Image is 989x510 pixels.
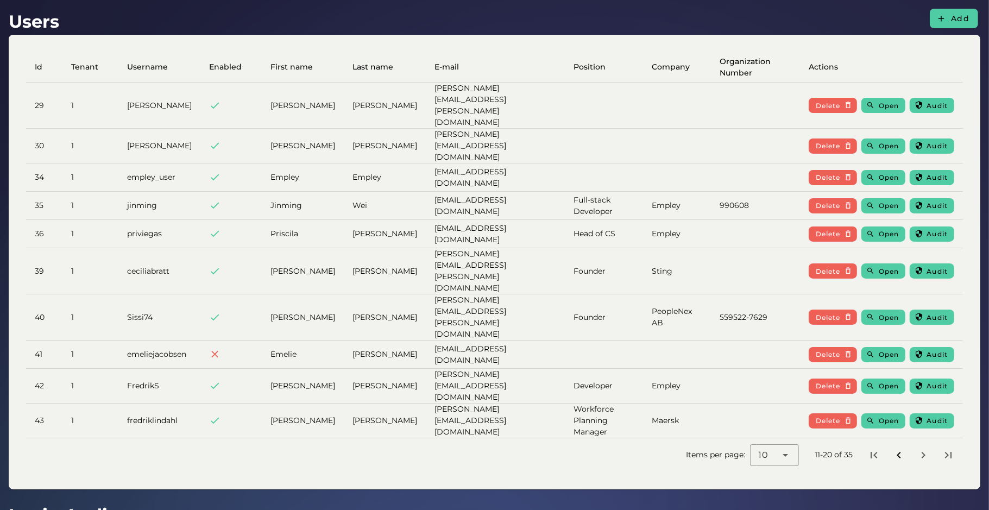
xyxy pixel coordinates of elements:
[118,341,200,369] td: emeliejacobsen
[864,445,884,465] button: First page
[426,220,565,248] td: [EMAIL_ADDRESS][DOMAIN_NAME]
[927,230,948,238] span: Audit
[118,220,200,248] td: priviegas
[861,263,905,279] button: Open
[262,294,344,341] td: [PERSON_NAME]
[809,310,857,325] button: Delete
[878,267,899,275] span: Open
[711,192,800,220] td: 990608
[861,347,905,362] button: Open
[927,267,948,275] span: Audit
[35,61,42,73] span: Id
[815,173,841,181] span: Delete
[426,192,565,220] td: [EMAIL_ADDRESS][DOMAIN_NAME]
[910,138,954,154] button: Audit
[927,417,948,425] span: Audit
[910,198,954,213] button: Audit
[815,230,841,238] span: Delete
[652,61,690,73] span: Company
[426,129,565,163] td: [PERSON_NAME][EMAIL_ADDRESS][DOMAIN_NAME]
[815,142,841,150] span: Delete
[878,350,899,358] span: Open
[720,56,780,79] span: Organization Number
[262,248,344,294] td: [PERSON_NAME]
[861,98,905,113] button: Open
[861,310,905,325] button: Open
[344,294,426,341] td: [PERSON_NAME]
[914,445,934,465] button: Next page
[262,404,344,438] td: [PERSON_NAME]
[574,61,606,73] span: Position
[565,294,644,341] td: Founder
[262,129,344,163] td: [PERSON_NAME]
[927,173,948,181] span: Audit
[118,404,200,438] td: fredriklindahl
[26,294,62,341] td: 40
[426,163,565,192] td: [EMAIL_ADDRESS][DOMAIN_NAME]
[815,350,841,358] span: Delete
[644,369,711,404] td: Empley
[262,192,344,220] td: Jinming
[118,294,200,341] td: Sissi74
[62,369,118,404] td: 1
[270,61,313,73] span: First name
[809,61,838,73] span: Actions
[262,83,344,129] td: [PERSON_NAME]
[861,198,905,213] button: Open
[815,313,841,322] span: Delete
[809,138,857,154] button: Delete
[910,310,954,325] button: Audit
[878,202,899,210] span: Open
[644,192,711,220] td: Empley
[815,449,853,461] div: 11-20 of 35
[118,129,200,163] td: [PERSON_NAME]
[26,163,62,192] td: 34
[910,170,954,185] button: Audit
[889,445,909,465] button: Previous page
[815,102,841,110] span: Delete
[262,369,344,404] td: [PERSON_NAME]
[434,61,459,73] span: E-mail
[565,220,644,248] td: Head of CS
[930,9,978,28] button: Add
[878,382,899,390] span: Open
[927,313,948,322] span: Audit
[344,248,426,294] td: [PERSON_NAME]
[426,341,565,369] td: [EMAIL_ADDRESS][DOMAIN_NAME]
[878,173,899,181] span: Open
[809,226,857,242] button: Delete
[62,341,118,369] td: 1
[815,382,841,390] span: Delete
[927,202,948,210] span: Audit
[809,413,857,429] button: Delete
[861,170,905,185] button: Open
[910,379,954,394] button: Audit
[26,129,62,163] td: 30
[644,294,711,341] td: PeopleNex AB
[118,369,200,404] td: FredrikS
[861,379,905,394] button: Open
[71,61,98,73] span: Tenant
[262,341,344,369] td: Emelie
[950,14,969,23] span: Add
[26,341,62,369] td: 41
[861,226,905,242] button: Open
[118,248,200,294] td: ceciliabratt
[62,294,118,341] td: 1
[262,163,344,192] td: Empley
[759,449,768,462] span: 10
[127,61,168,73] span: Username
[565,248,644,294] td: Founder
[910,413,954,429] button: Audit
[118,192,200,220] td: jinming
[815,202,841,210] span: Delete
[878,230,899,238] span: Open
[26,83,62,129] td: 29
[62,248,118,294] td: 1
[344,341,426,369] td: [PERSON_NAME]
[118,83,200,129] td: [PERSON_NAME]
[927,382,948,390] span: Audit
[815,417,841,425] span: Delete
[644,248,711,294] td: Sting
[344,369,426,404] td: [PERSON_NAME]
